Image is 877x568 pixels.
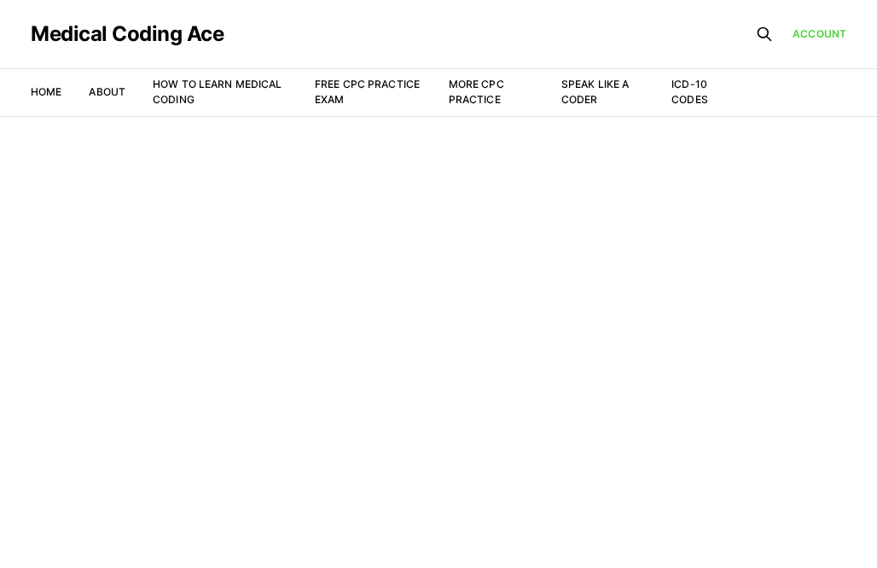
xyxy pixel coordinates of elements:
a: About [89,85,125,98]
a: Account [793,26,846,42]
a: Speak Like a Coder [561,78,629,106]
a: How to Learn Medical Coding [153,78,282,106]
a: ICD-10 Codes [671,78,708,106]
a: More CPC Practice [449,78,504,106]
a: Medical Coding Ace [31,24,224,44]
a: Free CPC Practice Exam [315,78,420,106]
a: Home [31,85,61,98]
